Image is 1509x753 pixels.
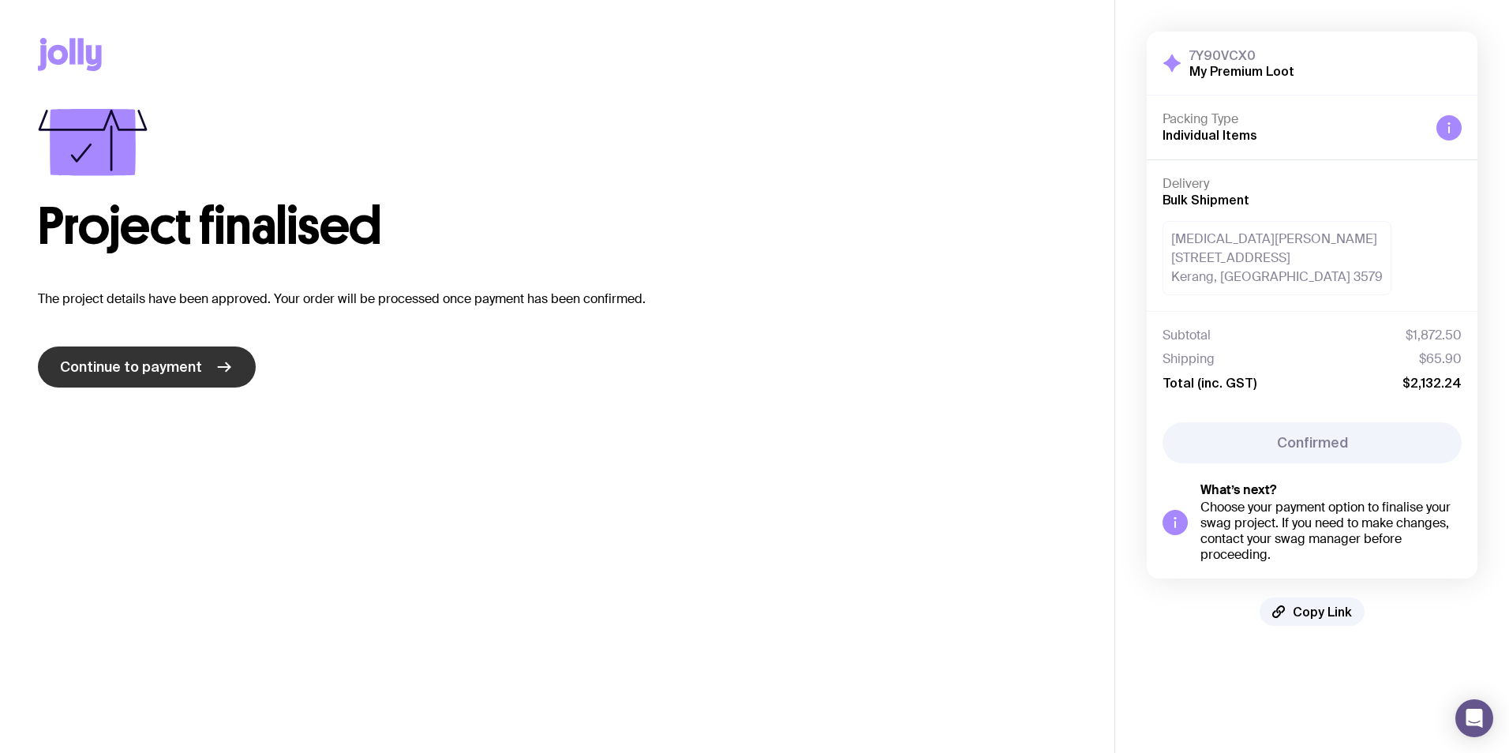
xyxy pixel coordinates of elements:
[38,347,256,388] a: Continue to payment
[1200,500,1462,563] div: Choose your payment option to finalise your swag project. If you need to make changes, contact yo...
[1163,328,1211,343] span: Subtotal
[1419,351,1462,367] span: $65.90
[1163,375,1256,391] span: Total (inc. GST)
[1163,221,1391,295] div: [MEDICAL_DATA][PERSON_NAME] [STREET_ADDRESS] Kerang, [GEOGRAPHIC_DATA] 3579
[1260,598,1365,626] button: Copy Link
[1402,375,1462,391] span: $2,132.24
[1163,351,1215,367] span: Shipping
[1163,111,1424,127] h4: Packing Type
[38,290,1077,309] p: The project details have been approved. Your order will be processed once payment has been confir...
[60,358,202,376] span: Continue to payment
[1163,422,1462,463] button: Confirmed
[1406,328,1462,343] span: $1,872.50
[1189,47,1294,63] h3: 7Y90VCX0
[1200,482,1462,498] h5: What’s next?
[1293,604,1352,620] span: Copy Link
[1189,63,1294,79] h2: My Premium Loot
[1163,176,1462,192] h4: Delivery
[1455,699,1493,737] div: Open Intercom Messenger
[1163,193,1249,207] span: Bulk Shipment
[1163,128,1257,142] span: Individual Items
[38,201,1077,252] h1: Project finalised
